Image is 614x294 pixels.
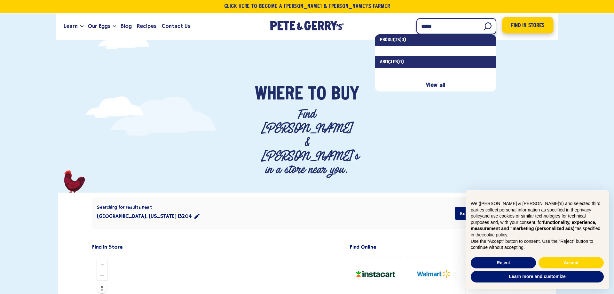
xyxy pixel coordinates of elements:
button: Accept [539,257,604,269]
span: Where [255,85,303,104]
span: Recipes [137,22,156,30]
span: Blog [121,22,132,30]
span: Contact Us [162,22,190,30]
p: Find [PERSON_NAME] & [PERSON_NAME]'s in a store near you. [261,107,353,177]
h4: Products [380,37,491,44]
div: Notice [460,185,614,294]
input: Search [416,18,496,34]
a: Our Eggs [85,18,113,35]
button: Open the dropdown menu for Learn [80,25,83,28]
a: Learn [61,18,80,35]
a: cookie policy [482,232,507,237]
span: Find in Stores [511,21,544,30]
span: Learn [64,22,78,30]
button: Reject [471,257,536,269]
span: Our Eggs [88,22,110,30]
a: Find in Stores [502,17,553,34]
p: We ([PERSON_NAME] & [PERSON_NAME]'s) and selected third parties collect personal information as s... [471,201,604,238]
a: Blog [118,18,134,35]
button: Learn more and customize [471,271,604,282]
a: Contact Us [159,18,193,35]
span: (0) [399,38,406,42]
a: View all [426,82,445,88]
span: Buy [331,85,359,104]
h4: Articles [380,59,491,66]
button: Open the dropdown menu for Our Eggs [113,25,116,28]
span: (0) [397,60,404,64]
a: Recipes [134,18,159,35]
p: Use the “Accept” button to consent. Use the “Reject” button to continue without accepting. [471,238,604,251]
span: To [308,85,326,104]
